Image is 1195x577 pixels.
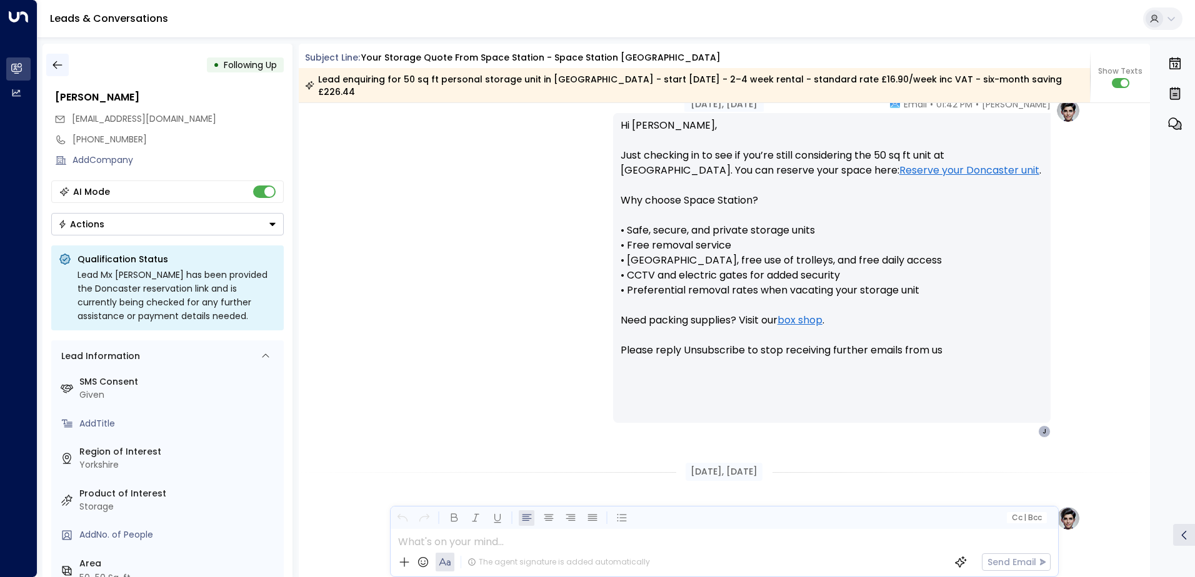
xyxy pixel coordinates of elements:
[72,112,216,126] span: jgrantham@ivloud.com
[79,388,279,402] div: Given
[686,463,762,481] div: [DATE], [DATE]
[213,54,219,76] div: •
[79,375,279,388] label: SMS Consent
[72,112,216,125] span: [EMAIL_ADDRESS][DOMAIN_NAME]
[1011,513,1041,522] span: Cc Bcc
[77,268,276,323] div: Lead Mx [PERSON_NAME] has been provided the Doncaster reservation link and is currently being che...
[77,253,276,265] p: Qualification Status
[224,59,277,71] span: Following Up
[51,213,284,235] button: Actions
[79,445,279,458] label: Region of Interest
[416,510,432,526] button: Redo
[72,154,284,167] div: AddCompany
[777,313,822,328] a: box shop
[305,73,1083,98] div: Lead enquiring for 50 sq ft personal storage unit in [GEOGRAPHIC_DATA] - start [DATE] - 2–4 week ...
[1038,425,1051,438] div: J
[55,90,284,105] div: [PERSON_NAME]
[305,51,360,64] span: Subject Line:
[79,557,279,570] label: Area
[1098,66,1142,77] span: Show Texts
[1024,513,1026,522] span: |
[621,118,1043,373] p: Hi [PERSON_NAME], Just checking in to see if you’re still considering the 50 sq ft unit at [GEOGR...
[58,219,104,230] div: Actions
[50,11,168,26] a: Leads & Conversations
[1056,506,1081,531] img: profile-logo.png
[79,500,279,513] div: Storage
[79,528,279,541] div: AddNo. of People
[79,487,279,500] label: Product of Interest
[394,510,410,526] button: Undo
[79,417,279,430] div: AddTitle
[51,213,284,235] div: Button group with a nested menu
[1006,512,1046,524] button: Cc|Bcc
[361,51,721,64] div: Your storage quote from Space Station - Space Station [GEOGRAPHIC_DATA]
[899,163,1039,178] a: Reserve your Doncaster unit
[467,556,650,568] div: The agent signature is added automatically
[684,96,764,112] div: [DATE], [DATE]
[57,350,140,363] div: Lead Information
[73,185,110,198] div: AI Mode
[79,458,279,471] div: Yorkshire
[72,133,284,146] div: [PHONE_NUMBER]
